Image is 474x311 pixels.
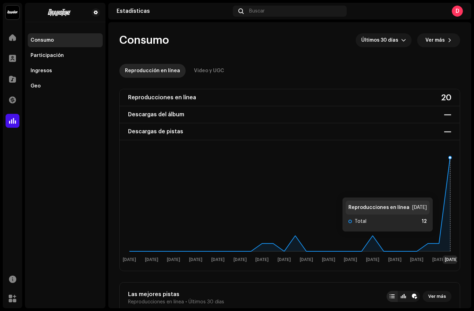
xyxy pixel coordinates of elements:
re-m-nav-item: Ingresos [28,64,103,78]
span: Buscar [249,8,265,14]
img: 4be5d718-524a-47ed-a2e2-bfbeb4612910 [31,8,89,17]
span: Reproducciones en línea [128,299,184,305]
div: D [452,6,463,17]
div: dropdown trigger [401,33,406,47]
div: Descargas del álbum [128,109,184,120]
text: [DATE] [432,258,446,262]
text: [DATE] [322,258,335,262]
text: [DATE] [344,258,357,262]
div: Geo [31,83,41,89]
text: [DATE] [366,258,379,262]
text: [DATE] [410,258,423,262]
text: [DATE] [278,258,291,262]
div: — [444,126,451,137]
text: [DATE] [189,258,202,262]
re-m-nav-item: Participación [28,49,103,62]
span: Últimos 30 días [188,299,224,305]
text: [DATE] [123,258,136,262]
span: Ver más [428,289,446,303]
re-m-nav-item: Consumo [28,33,103,47]
button: Ver más [417,33,460,47]
span: Últimos 30 días [361,33,401,47]
re-m-nav-item: Geo [28,79,103,93]
text: [DATE] [388,258,401,262]
div: Estadísticas [117,8,230,14]
div: Reproducción en línea [125,64,180,78]
text: [DATE] [445,258,458,262]
div: Descargas de pistas [128,126,183,137]
div: Las mejores pistas [128,291,224,298]
div: — [444,109,451,120]
text: [DATE] [255,258,269,262]
button: Ver más [423,291,451,302]
span: Ver más [425,33,445,47]
text: [DATE] [300,258,313,262]
text: [DATE] [167,258,180,262]
div: Participación [31,53,64,58]
text: [DATE] [211,258,225,262]
div: Video y UGC [194,64,224,78]
text: [DATE] [145,258,158,262]
div: Reproducciones en línea [128,92,196,103]
div: 20 [441,92,451,103]
div: Ingresos [31,68,52,74]
div: Consumo [31,37,54,43]
img: 10370c6a-d0e2-4592-b8a2-38f444b0ca44 [6,6,19,19]
text: [DATE] [234,258,247,262]
span: • [185,299,187,305]
span: Consumo [119,33,169,47]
